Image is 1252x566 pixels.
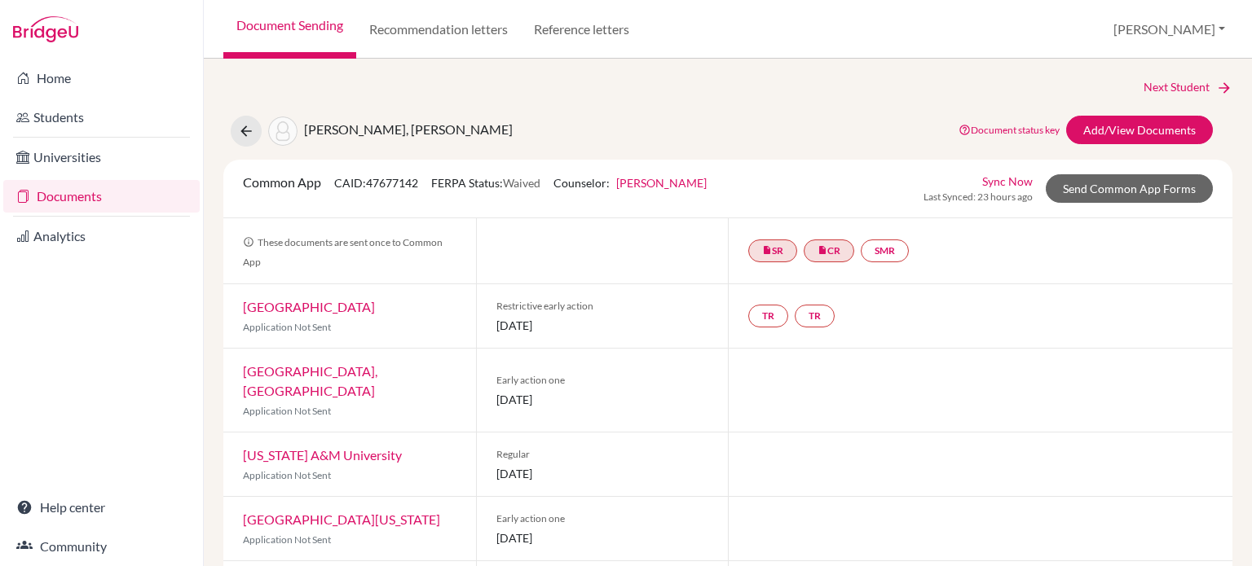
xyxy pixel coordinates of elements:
a: Universities [3,141,200,173]
a: Documents [3,180,200,213]
span: Counselor: [553,176,707,190]
span: Early action one [496,373,709,388]
a: Sync Now [982,173,1033,190]
a: Community [3,530,200,563]
span: Application Not Sent [243,321,331,333]
a: TR [748,305,788,327]
span: FERPA Status: [431,176,540,190]
a: Students [3,101,200,134]
span: Waived [503,176,540,190]
a: insert_drive_fileCR [804,239,854,262]
span: CAID: 47677142 [334,176,418,190]
a: Help center [3,491,200,524]
a: [PERSON_NAME] [616,176,707,190]
a: SMR [861,239,909,262]
a: insert_drive_fileSR [748,239,797,262]
span: Restrictive early action [496,299,709,314]
a: [GEOGRAPHIC_DATA][US_STATE] [243,511,440,527]
i: insert_drive_file [762,245,772,255]
button: [PERSON_NAME] [1106,14,1232,45]
a: [GEOGRAPHIC_DATA] [243,299,375,314]
a: Send Common App Forms [1046,174,1213,203]
span: Early action one [496,511,709,526]
span: Common App [243,174,321,190]
a: Analytics [3,220,200,252]
span: Regular [496,447,709,462]
a: [US_STATE] A&M University [243,447,402,463]
i: insert_drive_file [818,245,827,255]
a: Home [3,62,200,94]
span: Application Not Sent [243,469,331,481]
a: TR [795,305,835,327]
span: Application Not Sent [243,533,331,546]
span: Last Synced: 23 hours ago [924,190,1033,204]
span: [PERSON_NAME], [PERSON_NAME] [304,121,513,137]
img: Bridge-U [13,16,78,42]
span: [DATE] [496,529,709,546]
a: Add/View Documents [1066,116,1213,144]
span: These documents are sent once to Common App [243,236,443,268]
a: Document status key [959,124,1060,136]
a: Next Student [1144,78,1232,96]
span: [DATE] [496,317,709,334]
span: Application Not Sent [243,405,331,417]
a: [GEOGRAPHIC_DATA], [GEOGRAPHIC_DATA] [243,363,377,398]
span: [DATE] [496,465,709,482]
span: [DATE] [496,391,709,408]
